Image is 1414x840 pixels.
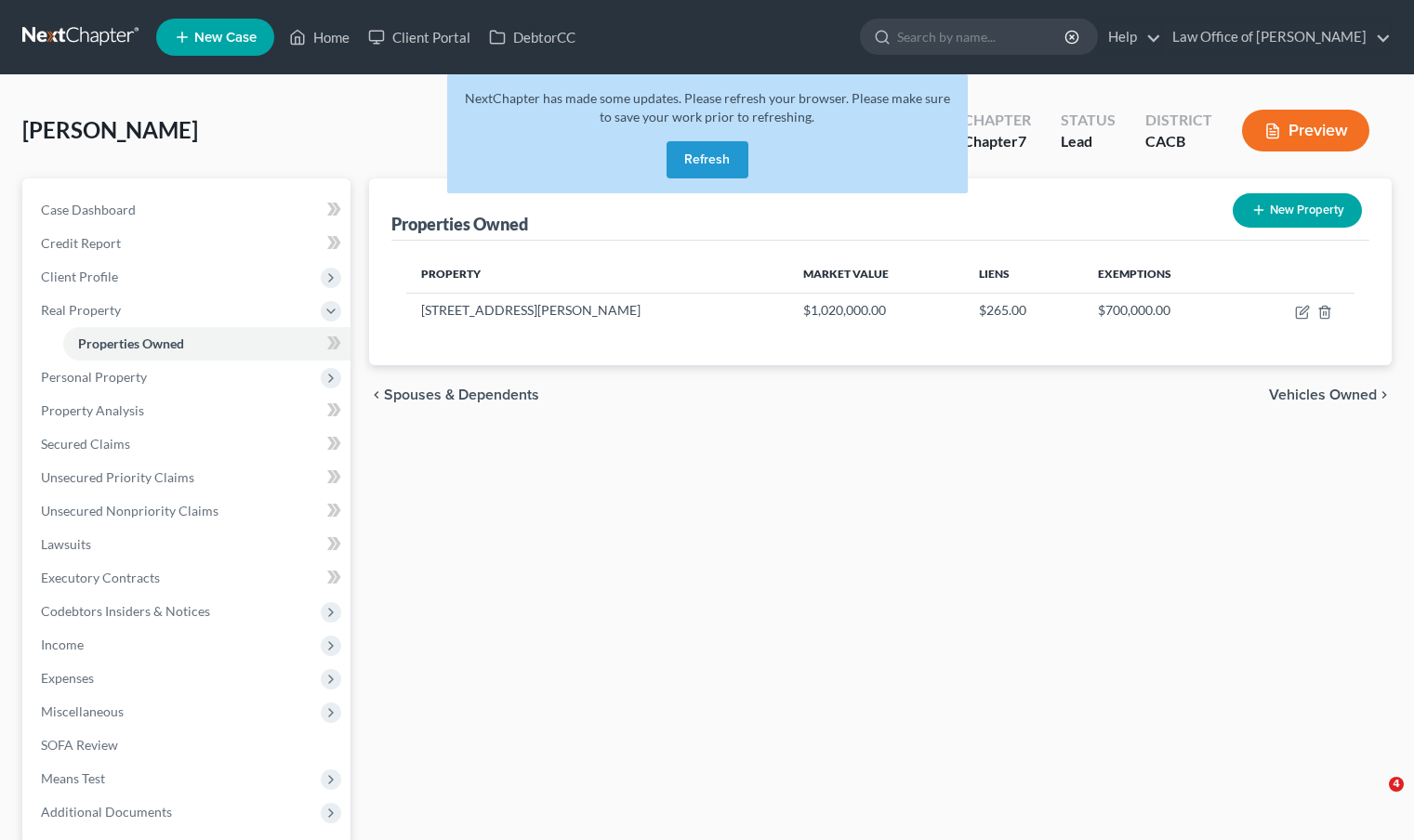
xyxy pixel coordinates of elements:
[1083,293,1241,328] td: $700,000.00
[1242,110,1369,151] button: Preview
[406,293,787,328] td: [STREET_ADDRESS][PERSON_NAME]
[41,369,147,385] span: Personal Property
[41,603,210,619] span: Codebtors Insiders & Notices
[26,528,350,561] a: Lawsuits
[26,494,350,528] a: Unsecured Nonpriority Claims
[1099,20,1161,54] a: Help
[41,670,94,686] span: Expenses
[897,20,1067,54] input: Search by name...
[78,335,184,351] span: Properties Owned
[41,436,130,452] span: Secured Claims
[1233,193,1362,228] button: New Property
[280,20,359,54] a: Home
[41,202,136,217] span: Case Dashboard
[41,402,144,418] span: Property Analysis
[359,20,480,54] a: Client Portal
[1377,387,1392,402] i: chevron_right
[41,503,218,518] span: Unsecured Nonpriority Claims
[406,256,787,293] th: Property
[963,131,1031,152] div: Chapter
[1145,131,1212,152] div: CACB
[26,193,350,227] a: Case Dashboard
[1145,110,1212,131] div: District
[41,536,91,552] span: Lawsuits
[22,116,198,143] span: [PERSON_NAME]
[41,737,118,753] span: SOFA Review
[41,269,118,284] span: Client Profile
[41,469,194,485] span: Unsecured Priority Claims
[667,141,748,178] button: Refresh
[963,110,1031,131] div: Chapter
[26,728,350,762] a: SOFA Review
[964,293,1082,328] td: $265.00
[26,561,350,595] a: Executory Contracts
[41,235,121,251] span: Credit Report
[26,427,350,461] a: Secured Claims
[194,31,257,45] span: New Case
[1269,387,1377,402] span: Vehicles Owned
[41,804,172,820] span: Additional Documents
[41,637,84,652] span: Income
[391,213,528,235] div: Properties Owned
[1351,777,1395,821] iframe: Intercom live chat
[63,327,350,361] a: Properties Owned
[41,770,105,786] span: Means Test
[788,256,965,293] th: Market Value
[1061,110,1116,131] div: Status
[788,293,965,328] td: $1,020,000.00
[41,703,124,719] span: Miscellaneous
[1018,132,1026,150] span: 7
[1061,131,1116,152] div: Lead
[480,20,585,54] a: DebtorCC
[384,387,539,402] span: Spouses & Dependents
[369,387,539,402] button: chevron_left Spouses & Dependents
[1083,256,1241,293] th: Exemptions
[26,394,350,427] a: Property Analysis
[964,256,1082,293] th: Liens
[1269,387,1392,402] button: Vehicles Owned chevron_right
[465,90,950,125] span: NextChapter has made some updates. Please refresh your browser. Please make sure to save your wor...
[369,387,384,402] i: chevron_left
[41,570,160,585] span: Executory Contracts
[26,227,350,260] a: Credit Report
[1389,777,1404,792] span: 4
[1163,20,1391,54] a: Law Office of [PERSON_NAME]
[26,461,350,494] a: Unsecured Priority Claims
[41,302,121,318] span: Real Property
